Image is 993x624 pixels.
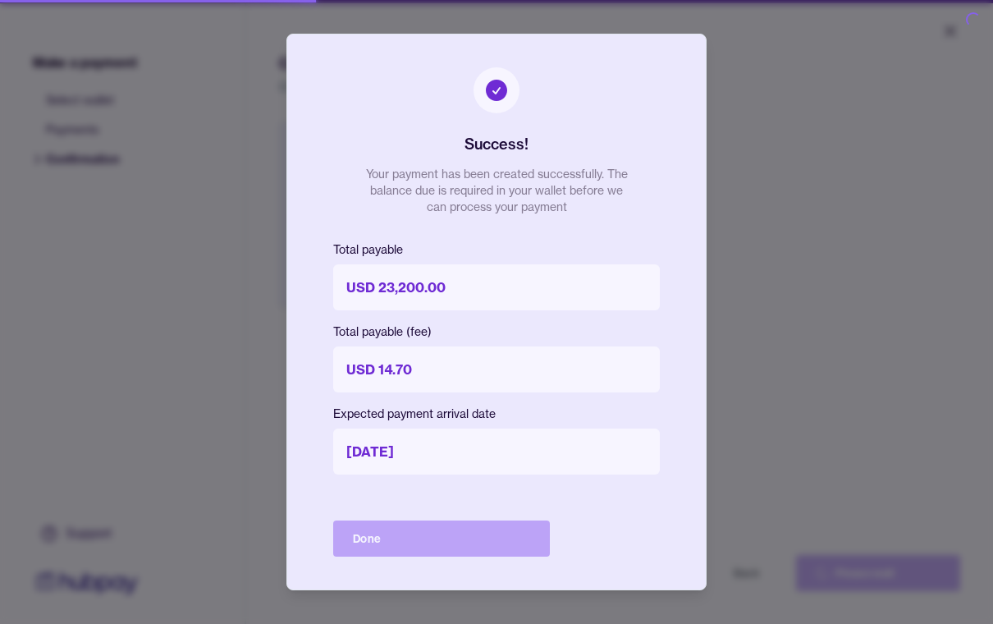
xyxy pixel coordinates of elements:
p: Expected payment arrival date [333,406,660,422]
p: Total payable (fee) [333,323,660,340]
h2: Success! [464,133,529,156]
p: USD 14.70 [333,346,660,392]
p: [DATE] [333,429,660,475]
p: USD 23,200.00 [333,264,660,310]
p: Total payable [333,241,660,258]
p: Your payment has been created successfully. The balance due is required in your wallet before we ... [365,166,628,215]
